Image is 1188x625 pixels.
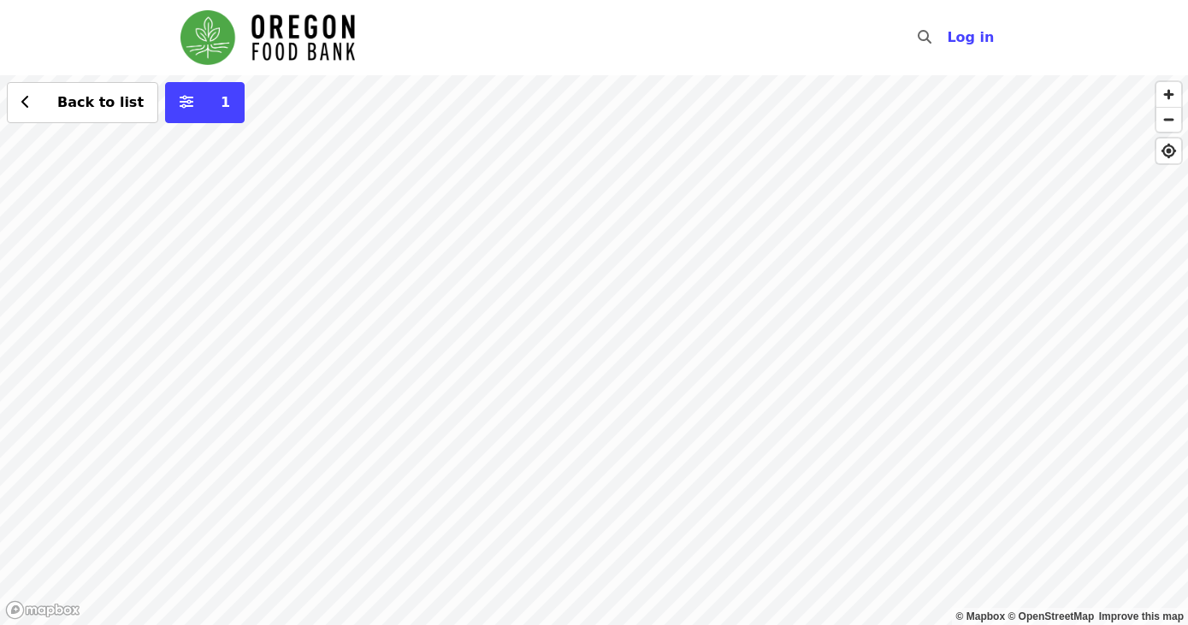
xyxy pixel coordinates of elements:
a: OpenStreetMap [1008,610,1094,622]
span: Log in [947,29,994,45]
a: Map feedback [1099,610,1184,622]
i: search icon [918,29,931,45]
button: Zoom Out [1156,107,1181,132]
button: Log in [933,21,1008,55]
button: Find My Location [1156,139,1181,163]
input: Search [942,17,955,58]
img: Oregon Food Bank - Home [180,10,355,65]
i: chevron-left icon [21,94,30,110]
span: 1 [221,94,230,110]
span: Back to list [57,94,144,110]
button: More filters (1 selected) [165,82,245,123]
i: sliders-h icon [180,94,193,110]
a: Mapbox [956,610,1006,622]
button: Zoom In [1156,82,1181,107]
a: Mapbox logo [5,600,80,620]
button: Back to list [7,82,158,123]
